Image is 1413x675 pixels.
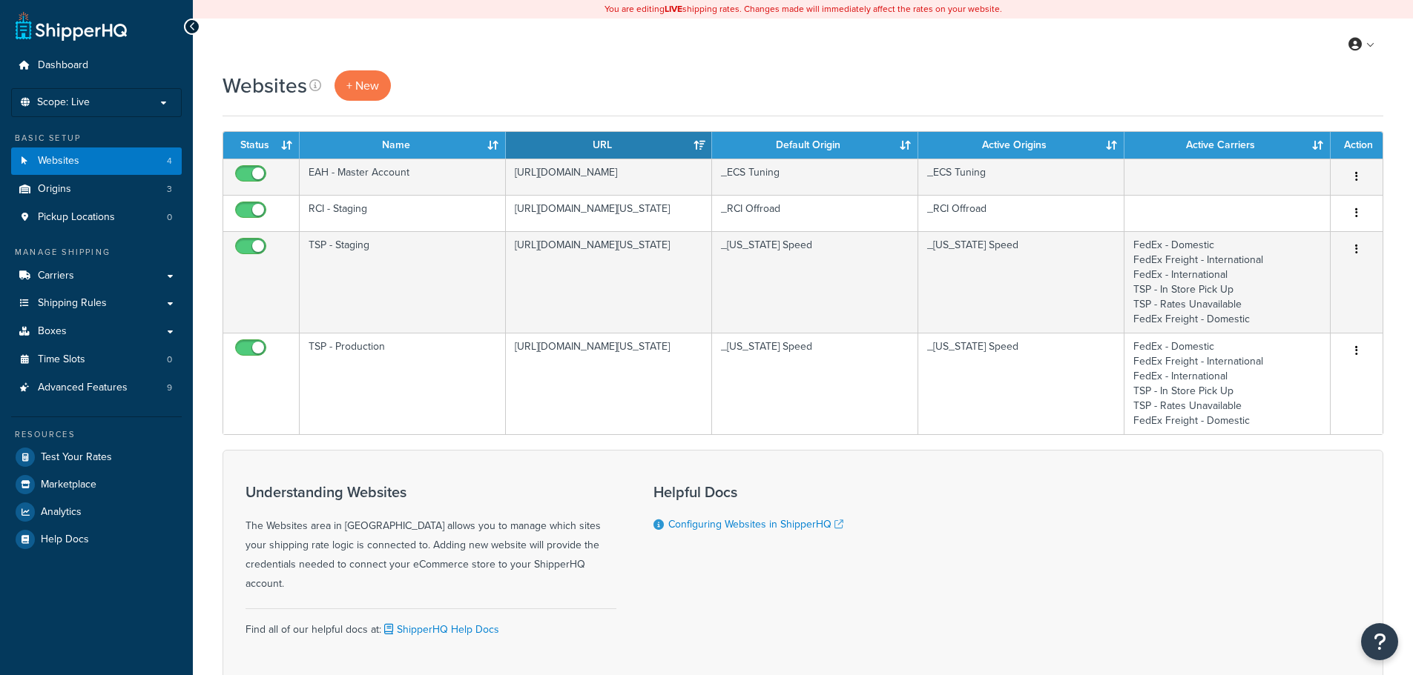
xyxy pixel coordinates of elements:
[1124,132,1331,159] th: Active Carriers: activate to sort column ascending
[918,132,1124,159] th: Active Origins: activate to sort column ascending
[11,290,182,317] a: Shipping Rules
[37,96,90,109] span: Scope: Live
[41,479,96,491] span: Marketplace
[167,353,172,366] span: 0
[506,333,712,434] td: [URL][DOMAIN_NAME][US_STATE]
[246,484,616,500] h3: Understanding Websites
[712,333,918,434] td: _[US_STATE] Speed
[712,231,918,333] td: _[US_STATE] Speed
[167,382,172,394] span: 9
[712,195,918,231] td: _RCI Offroad
[223,71,307,100] h1: Websites
[712,159,918,195] td: _ECS Tuning
[918,333,1124,434] td: _[US_STATE] Speed
[167,183,172,196] span: 3
[167,155,172,167] span: 4
[38,59,88,72] span: Dashboard
[38,155,79,167] span: Websites
[246,608,616,639] div: Find all of our helpful docs at:
[506,195,712,231] td: [URL][DOMAIN_NAME][US_STATE]
[11,176,182,203] a: Origins 3
[668,516,843,532] a: Configuring Websites in ShipperHQ
[506,132,712,159] th: URL: activate to sort column ascending
[167,211,172,224] span: 0
[1124,231,1331,333] td: FedEx - Domestic FedEx Freight - International FedEx - International TSP - In Store Pick Up TSP -...
[1361,623,1398,660] button: Open Resource Center
[11,176,182,203] li: Origins
[11,346,182,373] li: Time Slots
[38,211,115,224] span: Pickup Locations
[506,231,712,333] td: [URL][DOMAIN_NAME][US_STATE]
[300,132,506,159] th: Name: activate to sort column ascending
[11,471,182,498] a: Marketplace
[1124,333,1331,434] td: FedEx - Domestic FedEx Freight - International FedEx - International TSP - In Store Pick Up TSP -...
[300,333,506,434] td: TSP - Production
[1331,132,1383,159] th: Action
[11,499,182,525] a: Analytics
[11,428,182,441] div: Resources
[712,132,918,159] th: Default Origin: activate to sort column ascending
[11,204,182,231] a: Pickup Locations 0
[918,159,1124,195] td: _ECS Tuning
[38,353,85,366] span: Time Slots
[38,183,71,196] span: Origins
[11,147,182,175] li: Websites
[11,374,182,402] a: Advanced Features 9
[335,70,391,101] a: + New
[506,159,712,195] td: [URL][DOMAIN_NAME]
[11,374,182,402] li: Advanced Features
[300,195,506,231] td: RCI - Staging
[38,270,74,282] span: Carriers
[918,195,1124,231] td: _RCI Offroad
[38,297,107,310] span: Shipping Rules
[246,484,616,593] div: The Websites area in [GEOGRAPHIC_DATA] allows you to manage which sites your shipping rate logic ...
[38,325,67,338] span: Boxes
[11,246,182,259] div: Manage Shipping
[665,2,682,16] b: LIVE
[41,506,82,519] span: Analytics
[381,622,499,637] a: ShipperHQ Help Docs
[11,147,182,175] a: Websites 4
[41,451,112,464] span: Test Your Rates
[11,262,182,290] a: Carriers
[223,132,300,159] th: Status: activate to sort column ascending
[346,77,379,94] span: + New
[11,52,182,79] a: Dashboard
[41,533,89,546] span: Help Docs
[11,444,182,470] a: Test Your Rates
[11,204,182,231] li: Pickup Locations
[653,484,843,500] h3: Helpful Docs
[300,159,506,195] td: EAH - Master Account
[11,526,182,553] a: Help Docs
[918,231,1124,333] td: _[US_STATE] Speed
[16,11,127,41] a: ShipperHQ Home
[11,318,182,345] a: Boxes
[300,231,506,333] td: TSP - Staging
[38,382,128,394] span: Advanced Features
[11,346,182,373] a: Time Slots 0
[11,132,182,144] div: Basic Setup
